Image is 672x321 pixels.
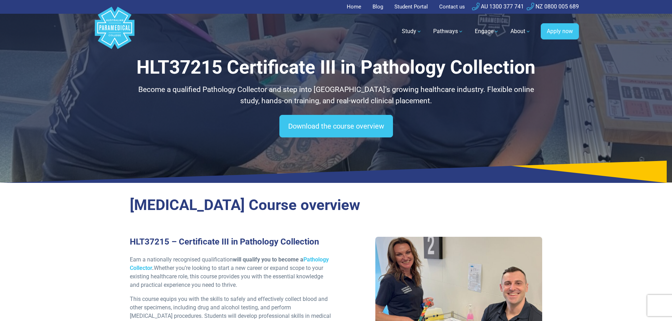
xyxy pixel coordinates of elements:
a: NZ 0800 005 689 [527,3,579,10]
a: Australian Paramedical College [93,14,136,49]
p: Become a qualified Pathology Collector and step into [GEOGRAPHIC_DATA]’s growing healthcare indus... [130,84,543,106]
a: Pathology Collector [130,256,329,271]
a: Pathways [429,21,468,41]
strong: will qualify you to become a . [130,256,329,271]
h2: [MEDICAL_DATA] Course overview [130,196,543,214]
h1: HLT37215 Certificate III in Pathology Collection [130,56,543,79]
a: Download the course overview [279,115,393,137]
a: Apply now [541,23,579,39]
p: Earn a nationally recognised qualification Whether you’re looking to start a new career or expand... [130,255,332,289]
a: AU 1300 377 741 [472,3,524,10]
h3: HLT37215 – Certificate III in Pathology Collection [130,237,332,247]
a: About [506,21,535,41]
a: Engage [471,21,503,41]
a: Study [398,21,426,41]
